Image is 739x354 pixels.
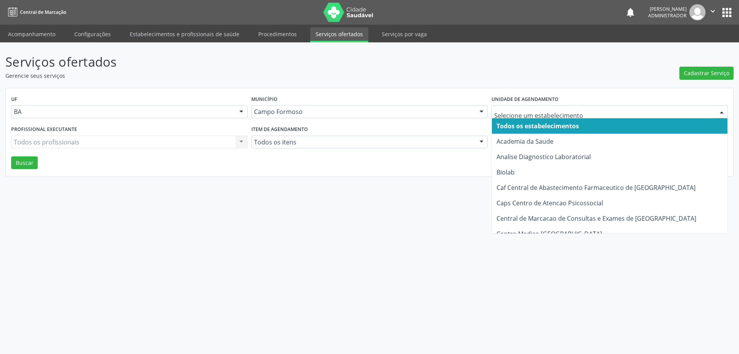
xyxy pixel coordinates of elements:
span: Academia da Saude [497,137,553,146]
label: Item de agendamento [251,124,308,136]
span: Central de Marcação [20,9,66,15]
img: img [689,4,706,20]
span: Biolab [497,168,515,176]
span: Caf Central de Abastecimento Farmaceutico de [GEOGRAPHIC_DATA] [497,183,696,192]
input: Selecione um estabelecimento [494,108,712,123]
a: Serviços ofertados [310,27,368,42]
span: Cadastrar Serviço [684,69,729,77]
a: Central de Marcação [5,6,66,18]
span: Analise Diagnostico Laboratorial [497,153,591,161]
button:  [706,4,720,20]
span: Centro Medico [GEOGRAPHIC_DATA] [497,230,602,238]
span: Administrador [648,12,687,19]
button: Buscar [11,156,38,169]
a: Estabelecimentos e profissionais de saúde [124,27,245,41]
span: Campo Formoso [254,108,472,116]
span: Caps Centro de Atencao Psicossocial [497,199,603,207]
label: Município [251,94,278,106]
span: Central de Marcacao de Consultas e Exames de [GEOGRAPHIC_DATA] [497,214,696,223]
a: Configurações [69,27,116,41]
label: Unidade de agendamento [492,94,558,106]
i:  [709,7,717,15]
a: Procedimentos [253,27,302,41]
span: BA [14,108,232,116]
p: Serviços ofertados [5,52,515,72]
a: Serviços por vaga [376,27,432,41]
label: UF [11,94,17,106]
span: Todos os itens [254,138,472,146]
p: Gerencie seus serviços [5,72,515,80]
div: [PERSON_NAME] [648,6,687,12]
button: apps [720,6,734,19]
button: Cadastrar Serviço [679,67,734,80]
button: notifications [625,7,636,18]
span: Todos os estabelecimentos [497,122,579,130]
label: Profissional executante [11,124,77,136]
a: Acompanhamento [3,27,61,41]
